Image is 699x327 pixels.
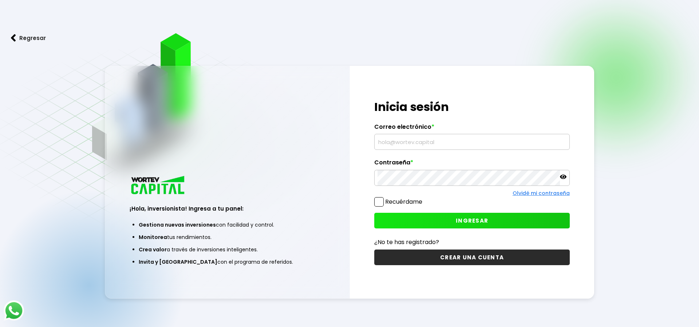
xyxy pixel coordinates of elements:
span: Invita y [GEOGRAPHIC_DATA] [139,258,217,266]
li: con el programa de referidos. [139,256,316,268]
li: tus rendimientos. [139,231,316,243]
p: ¿No te has registrado? [374,238,570,247]
a: Olvidé mi contraseña [513,190,570,197]
li: a través de inversiones inteligentes. [139,243,316,256]
h1: Inicia sesión [374,98,570,116]
h3: ¡Hola, inversionista! Ingresa a tu panel: [130,204,325,213]
img: flecha izquierda [11,34,16,42]
img: logos_whatsapp-icon.242b2217.svg [4,300,24,321]
button: INGRESAR [374,213,570,228]
label: Recuérdame [385,198,422,206]
span: Monitorea [139,234,167,241]
span: Gestiona nuevas inversiones [139,221,216,228]
button: CREAR UNA CUENTA [374,250,570,265]
img: logo_wortev_capital [130,175,187,196]
label: Correo electrónico [374,123,570,134]
span: Crea valor [139,246,167,253]
span: INGRESAR [456,217,488,224]
li: con facilidad y control. [139,219,316,231]
label: Contraseña [374,159,570,170]
input: hola@wortev.capital [378,134,566,149]
a: ¿No te has registrado?CREAR UNA CUENTA [374,238,570,265]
